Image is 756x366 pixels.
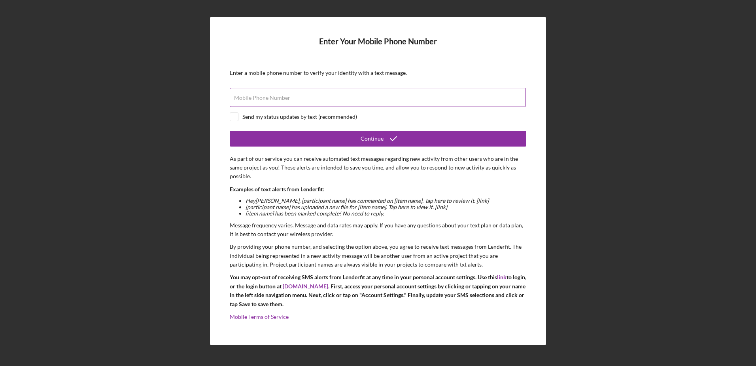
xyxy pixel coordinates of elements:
li: [participant name] has uploaded a new file for [item name]. Tap here to view it. [link] [246,204,526,210]
a: [DOMAIN_NAME] [283,283,328,290]
div: Send my status updates by text (recommended) [242,114,357,120]
div: Continue [361,131,384,147]
a: Mobile Terms of Service [230,313,289,320]
h4: Enter Your Mobile Phone Number [230,37,526,58]
p: By providing your phone number, and selecting the option above, you agree to receive text message... [230,242,526,269]
div: Enter a mobile phone number to verify your identity with a text message. [230,70,526,76]
p: You may opt-out of receiving SMS alerts from Lenderfit at any time in your personal account setti... [230,273,526,309]
button: Continue [230,131,526,147]
label: Mobile Phone Number [234,95,290,101]
p: Message frequency varies. Message and data rates may apply. If you have any questions about your ... [230,221,526,239]
li: [item name] has been marked complete! No need to reply. [246,210,526,217]
a: link [497,274,507,280]
p: As part of our service you can receive automated text messages regarding new activity from other ... [230,154,526,181]
li: Hey [PERSON_NAME] , [participant name] has commented on [item name]. Tap here to review it. [link] [246,198,526,204]
p: Examples of text alerts from Lenderfit: [230,185,526,194]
